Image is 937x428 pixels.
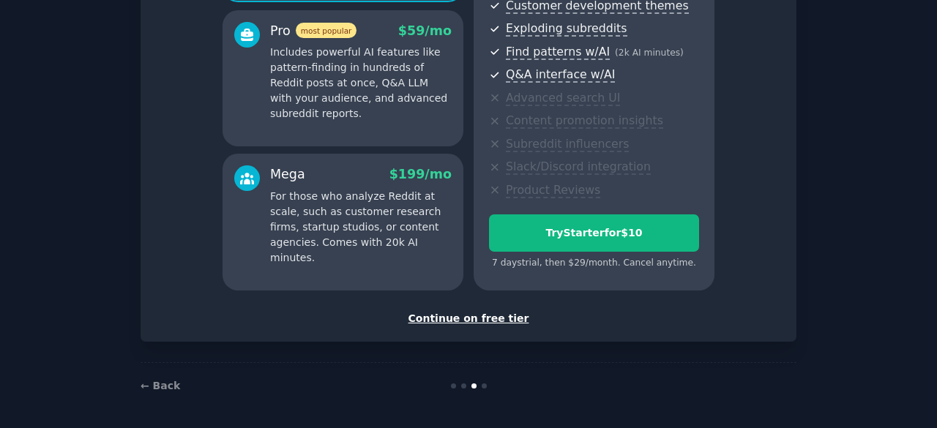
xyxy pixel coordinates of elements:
[270,45,452,121] p: Includes powerful AI features like pattern-finding in hundreds of Reddit posts at once, Q&A LLM w...
[490,225,698,241] div: Try Starter for $10
[506,21,627,37] span: Exploding subreddits
[615,48,684,58] span: ( 2k AI minutes )
[506,113,663,129] span: Content promotion insights
[141,380,180,391] a: ← Back
[506,67,615,83] span: Q&A interface w/AI
[270,165,305,184] div: Mega
[506,183,600,198] span: Product Reviews
[506,91,620,106] span: Advanced search UI
[156,311,781,326] div: Continue on free tier
[506,45,610,60] span: Find patterns w/AI
[506,137,629,152] span: Subreddit influencers
[398,23,452,38] span: $ 59 /mo
[296,23,357,38] span: most popular
[506,159,651,175] span: Slack/Discord integration
[489,214,699,252] button: TryStarterfor$10
[270,189,452,266] p: For those who analyze Reddit at scale, such as customer research firms, startup studios, or conte...
[270,22,356,40] div: Pro
[389,167,452,181] span: $ 199 /mo
[489,257,699,270] div: 7 days trial, then $ 29 /month . Cancel anytime.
